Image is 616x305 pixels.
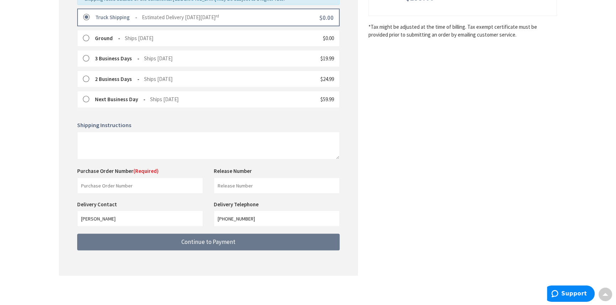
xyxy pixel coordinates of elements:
[95,55,139,62] strong: 3 Business Days
[214,178,340,194] input: Release Number
[323,35,334,42] span: $0.00
[144,55,172,62] span: Ships [DATE]
[133,168,159,174] span: (Required)
[320,76,334,82] span: $24.99
[150,96,179,103] span: Ships [DATE]
[214,201,260,208] label: Delivery Telephone
[142,14,219,21] span: Estimated Delivery [DATE][DATE]
[77,234,340,250] button: Continue to Payment
[144,76,172,82] span: Ships [DATE]
[320,96,334,103] span: $59.99
[77,178,203,194] input: Purchase Order Number
[95,76,139,82] strong: 2 Business Days
[214,167,252,175] label: Release Number
[95,35,120,42] strong: Ground
[77,167,159,175] label: Purchase Order Number
[95,96,145,103] strong: Next Business Day
[319,14,334,22] span: $0.00
[181,238,235,246] span: Continue to Payment
[547,285,595,303] iframe: Opens a widget where you can find more information
[320,55,334,62] span: $19.99
[368,23,557,38] : *Tax might be adjusted at the time of billing. Tax exempt certificate must be provided prior to s...
[77,121,131,129] span: Shipping Instructions
[95,14,137,21] strong: Truck Shipping
[125,35,153,42] span: Ships [DATE]
[77,201,119,208] label: Delivery Contact
[216,13,219,18] sup: rd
